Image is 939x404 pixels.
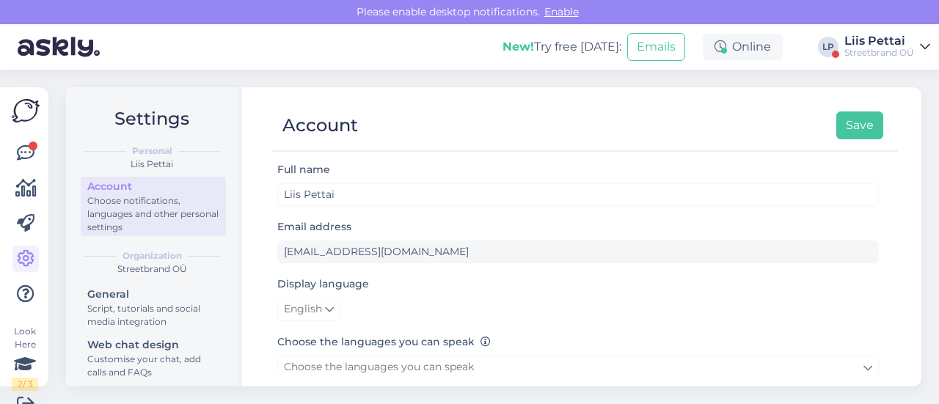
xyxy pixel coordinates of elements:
div: Customise your chat, add calls and FAQs [87,353,219,379]
div: Liis Pettai [844,35,914,47]
div: Streetbrand OÜ [78,262,226,276]
a: English [277,298,340,321]
label: Email address [277,219,351,235]
div: Account [282,111,358,139]
button: Emails [627,33,685,61]
input: Enter name [277,183,879,206]
input: Enter email [277,240,879,263]
div: Look Here [12,325,38,391]
a: GeneralScript, tutorials and social media integration [81,284,226,331]
div: Try free [DATE]: [503,38,621,56]
h2: Settings [78,105,226,133]
div: General [87,287,219,302]
div: Streetbrand OÜ [844,47,914,59]
span: Enable [540,5,583,18]
div: Choose notifications, languages and other personal settings [87,194,219,234]
div: Liis Pettai [78,158,226,171]
button: Save [836,111,883,139]
span: English [284,301,322,317]
img: Askly Logo [12,99,40,122]
b: New! [503,40,534,54]
div: 2 / 3 [12,378,38,391]
div: Online [703,34,783,60]
label: Full name [277,162,330,177]
div: Account [87,179,219,194]
b: Personal [132,144,172,158]
label: Display language [277,276,369,292]
div: LP [818,37,838,57]
b: Organization [123,249,182,262]
div: Script, tutorials and social media integration [87,302,219,328]
a: Web chat designCustomise your chat, add calls and FAQs [81,335,226,381]
a: AccountChoose notifications, languages and other personal settings [81,177,226,236]
div: Web chat design [87,337,219,353]
a: Liis PettaiStreetbrand OÜ [844,35,930,59]
label: Choose the languages you can speak [277,334,491,350]
span: Choose the languages you can speak [284,360,474,373]
a: Choose the languages you can speak [277,356,879,378]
